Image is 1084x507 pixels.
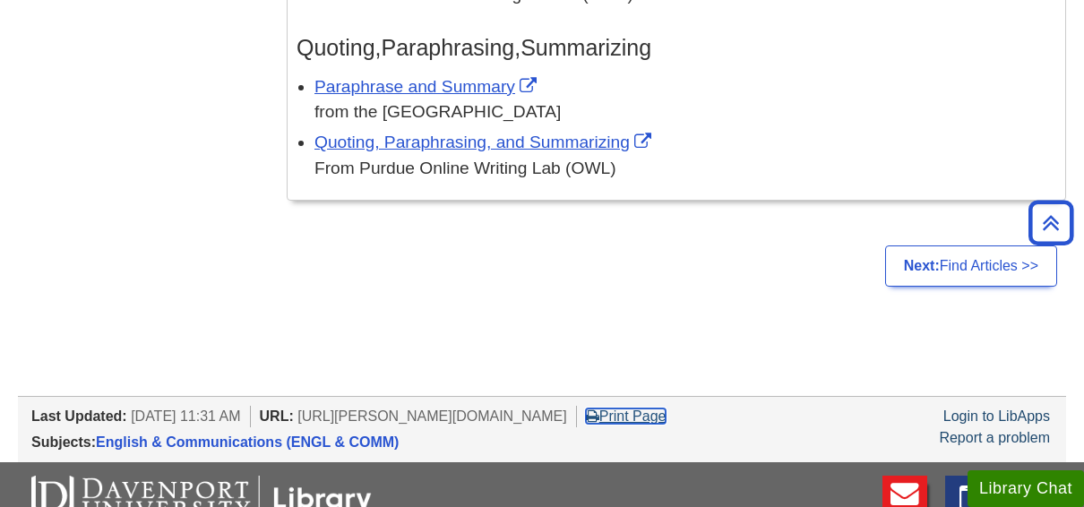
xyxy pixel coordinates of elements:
span: Subjects: [31,434,96,450]
a: Link opens in new window [314,77,541,96]
i: Print Page [586,408,599,423]
div: From Purdue Online Writing Lab (OWL) [314,156,1056,182]
a: English & Communications (ENGL & COMM) [96,434,399,450]
span: [DATE] 11:31 AM [131,408,240,424]
a: Report a problem [939,430,1050,445]
strong: Next: [904,258,940,273]
button: Library Chat [968,470,1084,507]
span: URL: [260,408,294,424]
a: Next:Find Articles >> [885,245,1057,287]
a: Link opens in new window [314,133,656,151]
a: Back to Top [1022,211,1080,235]
span: [URL][PERSON_NAME][DOMAIN_NAME] [297,408,567,424]
a: Login to LibApps [943,408,1050,424]
a: Print Page [586,408,667,424]
span: Last Updated: [31,408,127,424]
h3: Quoting,Paraphrasing,Summarizing [297,35,1056,61]
div: from the [GEOGRAPHIC_DATA] [314,99,1056,125]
